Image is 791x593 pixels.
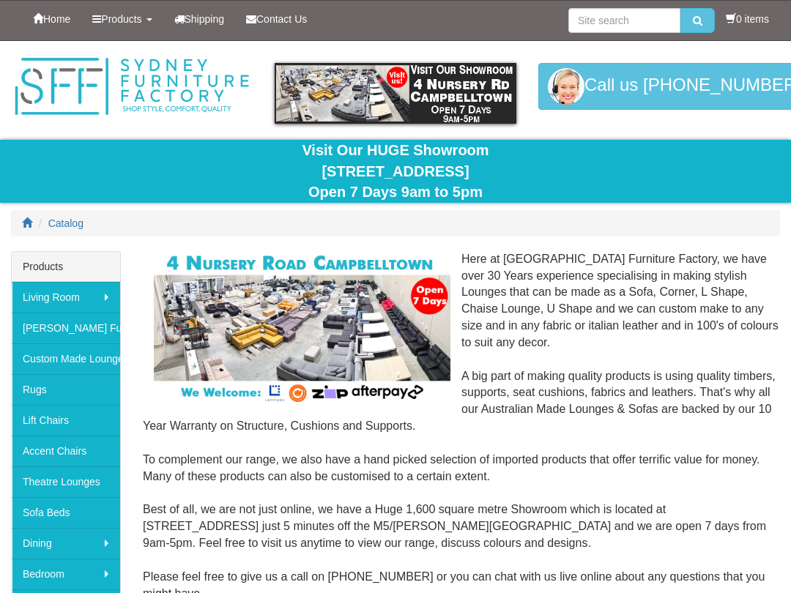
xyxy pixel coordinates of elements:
a: Shipping [163,1,236,37]
a: Dining [12,528,120,559]
a: Custom Made Lounges [12,343,120,374]
a: Contact Us [235,1,318,37]
img: Sydney Furniture Factory [11,56,253,118]
span: Products [101,13,141,25]
a: Living Room [12,282,120,313]
img: showroom.gif [275,63,516,124]
a: Catalog [48,217,83,229]
a: [PERSON_NAME] Furniture [12,313,120,343]
span: Shipping [185,13,225,25]
a: Rugs [12,374,120,405]
a: Bedroom [12,559,120,589]
span: Home [43,13,70,25]
a: Theatre Lounges [12,466,120,497]
a: Products [81,1,163,37]
img: Corner Modular Lounges [154,251,450,406]
a: Lift Chairs [12,405,120,436]
input: Site search [568,8,680,33]
a: Accent Chairs [12,436,120,466]
a: Sofa Beds [12,497,120,528]
span: Contact Us [256,13,307,25]
div: Visit Our HUGE Showroom [STREET_ADDRESS] Open 7 Days 9am to 5pm [11,140,780,203]
a: Home [22,1,81,37]
li: 0 items [726,12,769,26]
div: Products [12,252,120,282]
